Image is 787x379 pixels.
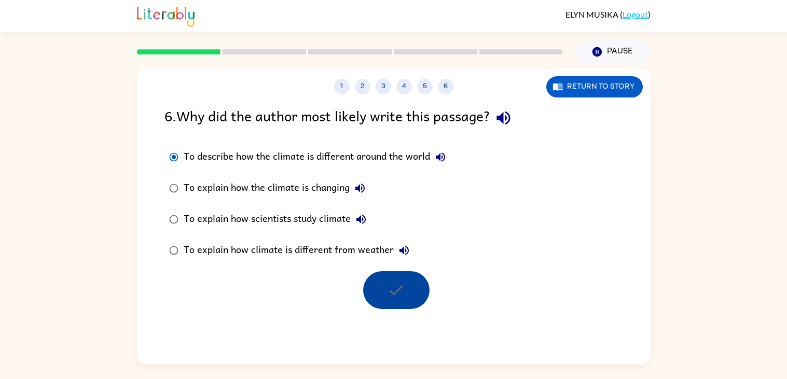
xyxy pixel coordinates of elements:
[565,9,651,19] div: ( )
[334,79,350,94] button: 1
[350,178,370,199] button: To explain how the climate is changing
[396,79,412,94] button: 4
[351,209,371,230] button: To explain how scientists study climate
[417,79,433,94] button: 5
[575,40,651,64] button: Pause
[164,105,623,131] div: 6 . Why did the author most likely write this passage?
[184,240,415,261] div: To explain how climate is different from weather
[184,147,451,167] div: To describe how the climate is different around the world
[355,79,370,94] button: 2
[137,4,195,27] img: Literably
[184,178,370,199] div: To explain how the climate is changing
[623,9,648,19] a: Logout
[438,79,453,94] button: 6
[565,9,620,19] span: ELYN MUSIKA
[546,76,643,97] button: Return to story
[394,240,415,261] button: To explain how climate is different from weather
[376,79,391,94] button: 3
[430,147,451,167] button: To describe how the climate is different around the world
[184,209,371,230] div: To explain how scientists study climate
